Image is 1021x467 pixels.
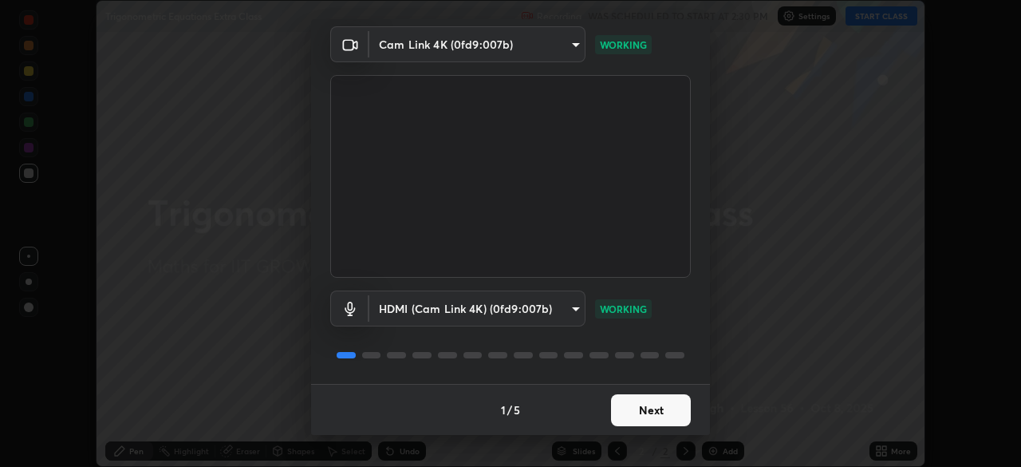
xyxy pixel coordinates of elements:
[501,402,506,418] h4: 1
[611,394,691,426] button: Next
[369,26,585,62] div: Cam Link 4K (0fd9:007b)
[600,38,647,52] p: WORKING
[507,402,512,418] h4: /
[600,302,647,316] p: WORKING
[514,402,520,418] h4: 5
[369,291,585,327] div: Cam Link 4K (0fd9:007b)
